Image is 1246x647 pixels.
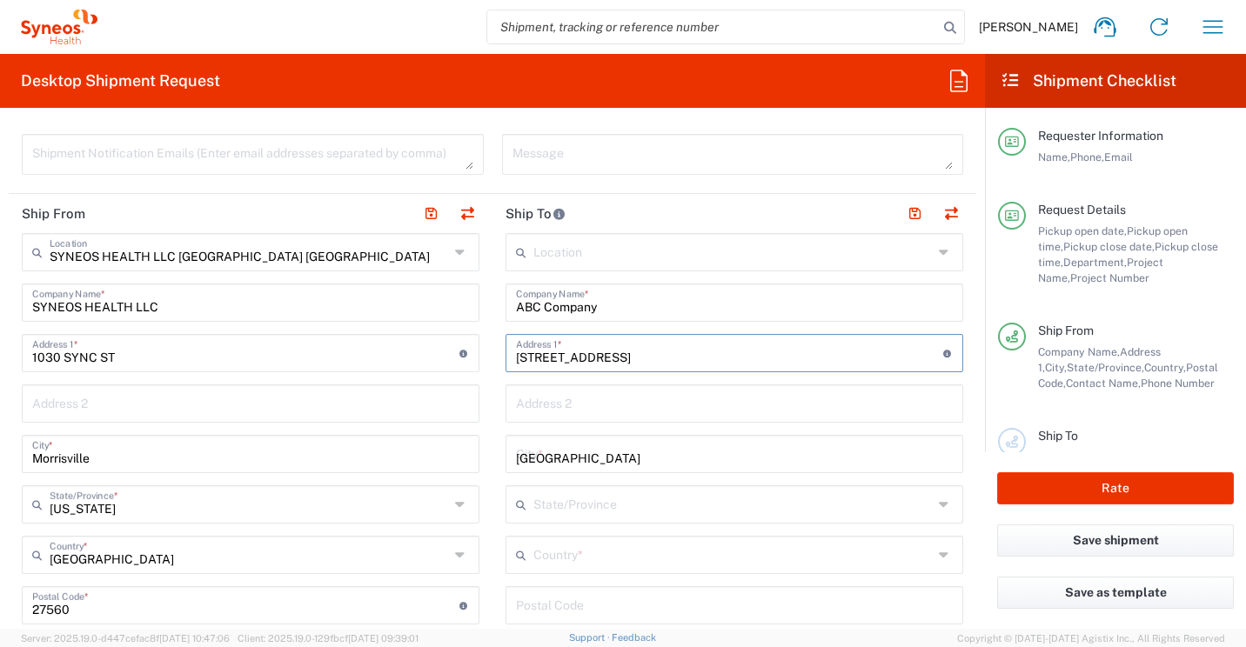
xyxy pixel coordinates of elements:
[997,524,1234,557] button: Save shipment
[997,577,1234,609] button: Save as template
[506,205,566,223] h2: Ship To
[1038,429,1078,443] span: Ship To
[979,19,1078,35] span: [PERSON_NAME]
[21,633,230,644] span: Server: 2025.19.0-d447cefac8f
[997,472,1234,504] button: Rate
[1045,361,1067,374] span: City,
[1070,271,1149,284] span: Project Number
[1038,345,1120,358] span: Company Name,
[1038,224,1127,237] span: Pickup open date,
[1104,150,1133,163] span: Email
[612,632,656,643] a: Feedback
[1038,203,1126,217] span: Request Details
[1063,240,1155,253] span: Pickup close date,
[1038,323,1094,337] span: Ship From
[159,633,230,644] span: [DATE] 10:47:06
[1038,450,1120,464] span: Company Name,
[1067,361,1144,374] span: State/Province,
[22,205,85,223] h2: Ship From
[1066,377,1141,390] span: Contact Name,
[348,633,419,644] span: [DATE] 09:39:01
[957,630,1225,646] span: Copyright © [DATE]-[DATE] Agistix Inc., All Rights Reserved
[1141,377,1215,390] span: Phone Number
[21,70,220,91] h2: Desktop Shipment Request
[487,10,938,43] input: Shipment, tracking or reference number
[1038,150,1070,163] span: Name,
[1063,256,1127,269] span: Department,
[1038,129,1163,143] span: Requester Information
[569,632,613,643] a: Support
[1070,150,1104,163] span: Phone,
[1144,361,1186,374] span: Country,
[1001,70,1176,91] h2: Shipment Checklist
[238,633,419,644] span: Client: 2025.19.0-129fbcf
